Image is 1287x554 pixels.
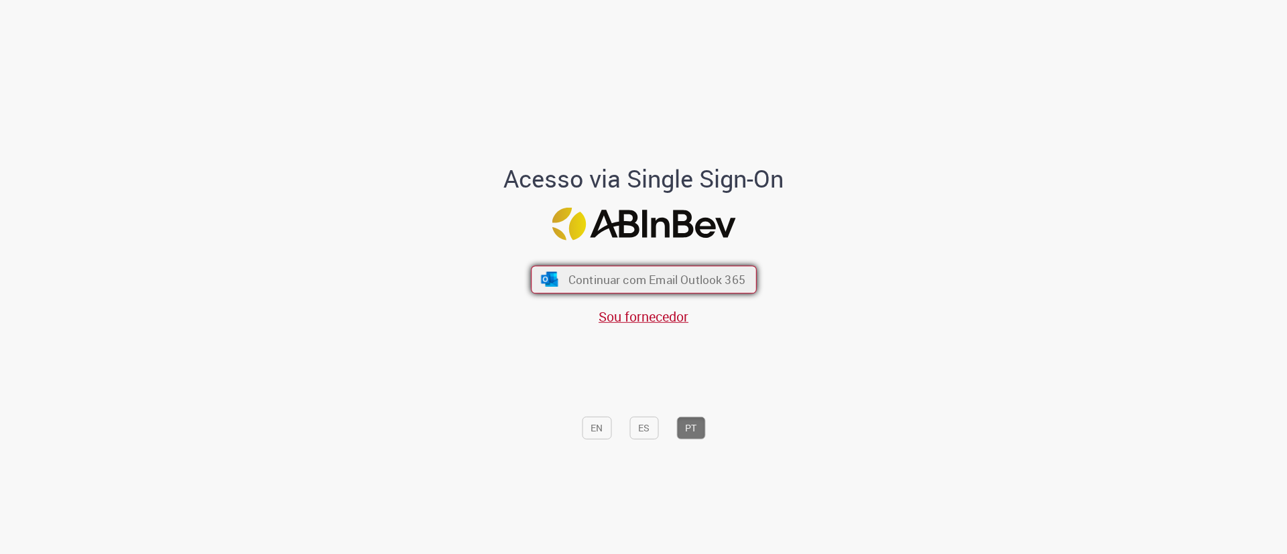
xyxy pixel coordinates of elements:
button: EN [582,417,611,439]
a: Sou fornecedor [599,307,688,326]
h1: Acesso via Single Sign-On [458,165,830,192]
img: ícone Azure/Microsoft 360 [540,272,559,287]
span: Continuar com Email Outlook 365 [568,272,745,287]
button: ES [629,417,658,439]
button: ícone Azure/Microsoft 360 Continuar com Email Outlook 365 [531,265,757,293]
button: PT [676,417,705,439]
img: Logo ABInBev [552,208,735,240]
